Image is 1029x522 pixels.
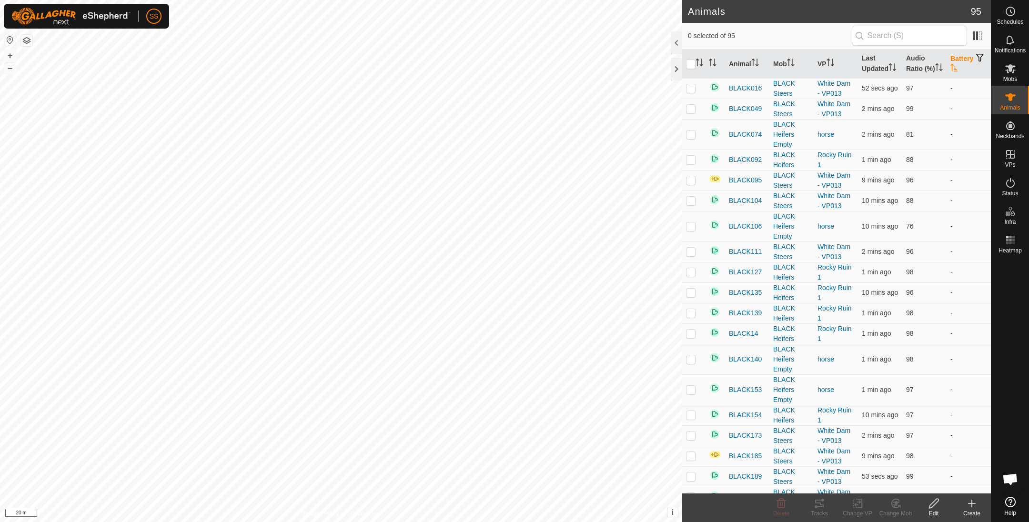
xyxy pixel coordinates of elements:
[906,176,914,184] span: 96
[999,248,1022,253] span: Heatmap
[996,133,1024,139] span: Neckbands
[947,323,991,344] td: -
[817,130,834,138] a: horse
[906,130,914,138] span: 81
[947,150,991,170] td: -
[947,241,991,262] td: -
[729,308,762,318] span: BLACK139
[947,446,991,466] td: -
[947,303,991,323] td: -
[729,410,762,420] span: BLACK154
[729,104,762,114] span: BLACK049
[817,406,852,424] a: Rocky Ruin 1
[906,330,914,337] span: 98
[947,282,991,303] td: -
[906,289,914,296] span: 96
[667,507,678,518] button: i
[862,330,891,337] span: 4 Oct 2025, 9:34 am
[729,196,762,206] span: BLACK104
[947,99,991,119] td: -
[4,62,16,74] button: –
[995,48,1026,53] span: Notifications
[729,221,762,231] span: BLACK106
[773,426,810,446] div: BLACK Steers
[947,191,991,211] td: -
[817,263,852,281] a: Rocky Ruin 1
[862,472,898,480] span: 4 Oct 2025, 9:35 am
[773,99,810,119] div: BLACK Steers
[709,327,720,338] img: returning on
[817,468,850,485] a: White Dam - VP013
[862,268,891,276] span: 4 Oct 2025, 9:34 am
[906,452,914,460] span: 98
[858,50,902,79] th: Last Updated
[773,344,810,374] div: BLACK Heifers Empty
[729,492,762,502] span: BLACK197
[773,120,810,150] div: BLACK Heifers Empty
[862,176,894,184] span: 4 Oct 2025, 9:26 am
[817,243,850,261] a: White Dam - VP013
[817,488,850,506] a: White Dam - VP013
[709,60,716,68] p-sorticon: Activate to sort
[11,8,131,25] img: Gallagher Logo
[729,451,762,461] span: BLACK185
[709,382,720,394] img: returning on
[817,222,834,230] a: horse
[773,242,810,262] div: BLACK Steers
[773,303,810,323] div: BLACK Heifers
[709,245,720,256] img: returning on
[773,324,810,344] div: BLACK Heifers
[902,50,947,79] th: Audio Ratio (%)
[862,452,894,460] span: 4 Oct 2025, 9:26 am
[1002,191,1018,196] span: Status
[862,289,898,296] span: 4 Oct 2025, 9:25 am
[729,329,758,339] span: BLACK14
[996,465,1025,493] div: Open chat
[709,265,720,277] img: returning on
[827,60,834,68] p-sorticon: Activate to sort
[773,211,810,241] div: BLACK Heifers Empty
[1005,162,1015,168] span: VPs
[1004,510,1016,516] span: Help
[773,283,810,303] div: BLACK Heifers
[709,102,720,113] img: returning on
[906,248,914,255] span: 96
[709,127,720,139] img: returning on
[773,467,810,487] div: BLACK Steers
[800,509,838,518] div: Tracks
[773,405,810,425] div: BLACK Heifers
[817,80,850,97] a: White Dam - VP013
[21,35,32,46] button: Map Layers
[947,466,991,487] td: -
[817,171,850,189] a: White Dam - VP013
[729,385,762,395] span: BLACK153
[773,510,790,517] span: Delete
[709,219,720,231] img: returning on
[787,60,795,68] p-sorticon: Activate to sort
[906,411,914,419] span: 97
[814,50,858,79] th: VP
[862,432,894,439] span: 4 Oct 2025, 9:33 am
[709,490,720,502] img: returning on
[4,34,16,46] button: Reset Map
[769,50,814,79] th: Mob
[906,309,914,317] span: 98
[709,352,720,363] img: returning on
[751,60,759,68] p-sorticon: Activate to sort
[709,408,720,420] img: returning on
[725,50,769,79] th: Animal
[773,375,810,405] div: BLACK Heifers Empty
[4,50,16,61] button: +
[709,175,721,183] img: In Progress
[817,355,834,363] a: horse
[862,248,894,255] span: 4 Oct 2025, 9:33 am
[773,446,810,466] div: BLACK Steers
[862,105,894,112] span: 4 Oct 2025, 9:33 am
[997,19,1023,25] span: Schedules
[351,510,379,518] a: Contact Us
[688,6,971,17] h2: Animals
[817,386,834,393] a: horse
[709,153,720,164] img: returning on
[817,100,850,118] a: White Dam - VP013
[1004,219,1016,225] span: Infra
